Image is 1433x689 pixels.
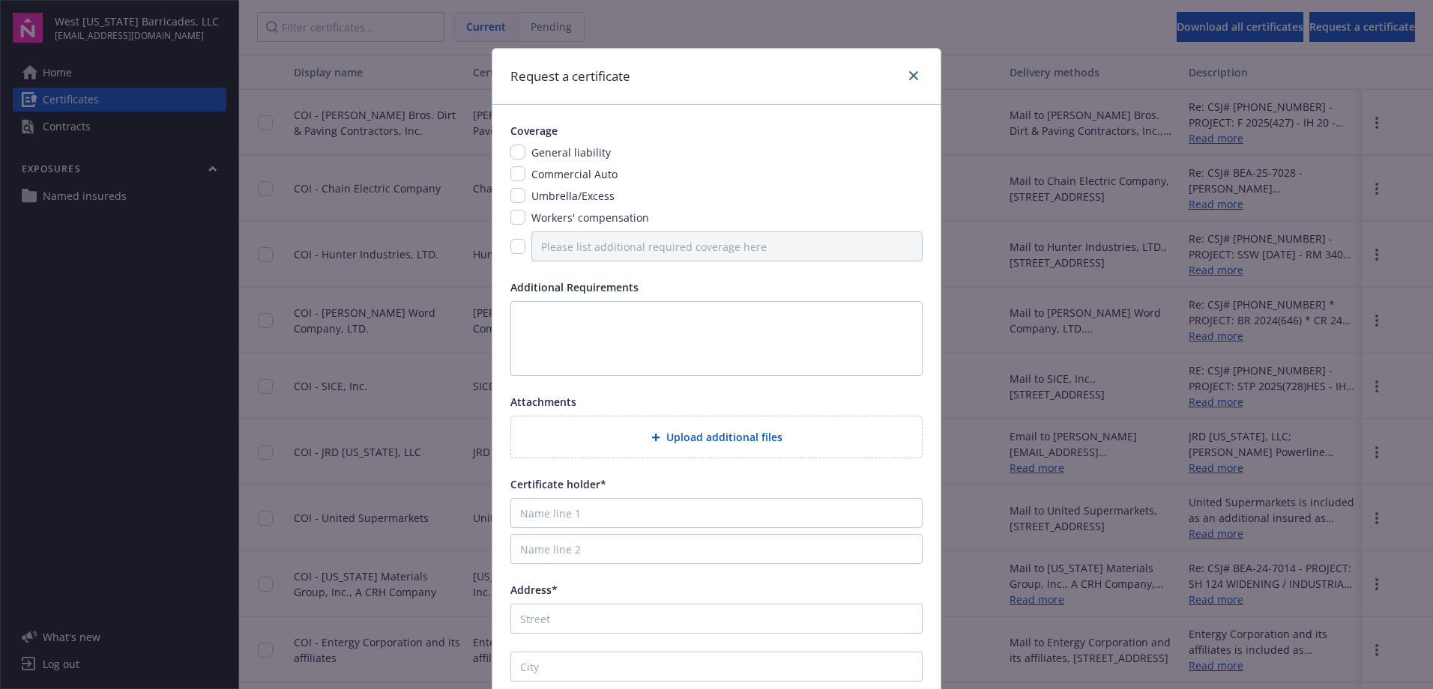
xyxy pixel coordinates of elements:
input: Name line 1 [510,498,923,528]
a: close [905,67,923,85]
input: Name line 2 [510,534,923,564]
span: Coverage [510,124,558,138]
span: Umbrella/Excess [531,189,615,203]
div: Upload additional files [510,416,923,458]
span: Workers' compensation [531,210,649,225]
span: Additional Requirements [510,280,639,294]
span: General liability [531,145,611,160]
input: Street [510,604,923,634]
span: Commercial Auto [531,167,618,181]
span: Attachments [510,395,576,409]
span: Certificate holder* [510,477,606,491]
span: Upload additional files [666,429,782,445]
input: Please list additional required coverage here [531,231,923,261]
h1: Request a certificate [510,67,630,86]
span: Address* [510,583,558,597]
input: City [510,652,923,682]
